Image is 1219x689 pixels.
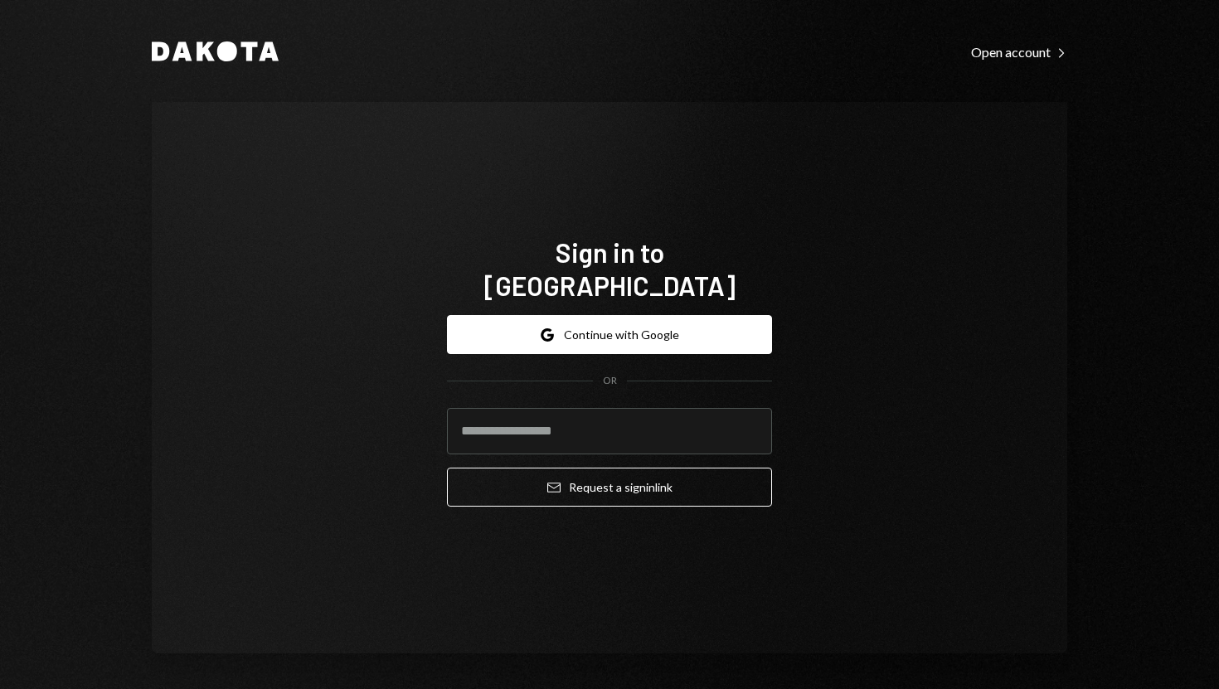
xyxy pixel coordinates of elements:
[447,235,772,302] h1: Sign in to [GEOGRAPHIC_DATA]
[447,315,772,354] button: Continue with Google
[447,468,772,507] button: Request a signinlink
[603,374,617,388] div: OR
[971,44,1067,61] div: Open account
[971,42,1067,61] a: Open account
